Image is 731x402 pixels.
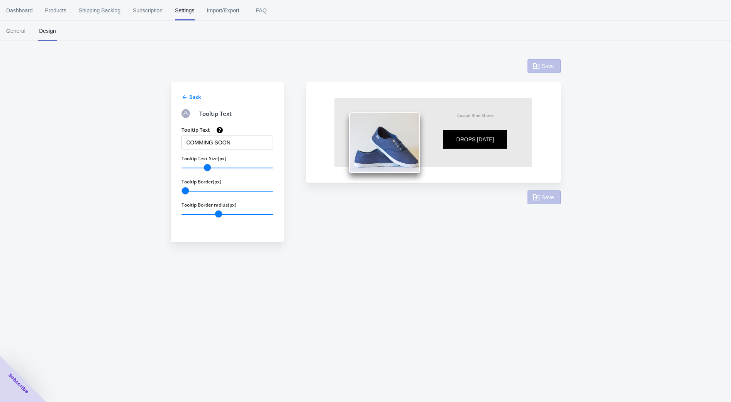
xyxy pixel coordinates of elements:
span: Shipping Backlog [79,0,120,20]
label: Tooltip Text Size(px) [181,156,226,162]
span: FAQ [252,0,271,20]
button: DROPS [DATE] [443,130,507,149]
span: Back [189,93,201,100]
span: General [6,21,25,41]
span: Dashboard [6,0,33,20]
div: Casual Blue Shoes [457,112,494,118]
span: Subscribe [7,372,30,395]
img: shoes.png [349,112,420,173]
span: Import/Export [207,0,239,20]
label: Tooltip Border radius(px) [181,202,236,208]
span: Design [38,21,57,41]
span: Settings [175,0,195,20]
label: Tooltip Border(px) [181,179,221,185]
span: Subscription [133,0,163,20]
label: Tooltip Text [181,126,210,133]
div: Tooltip Text [199,109,232,118]
span: Products [45,0,66,20]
